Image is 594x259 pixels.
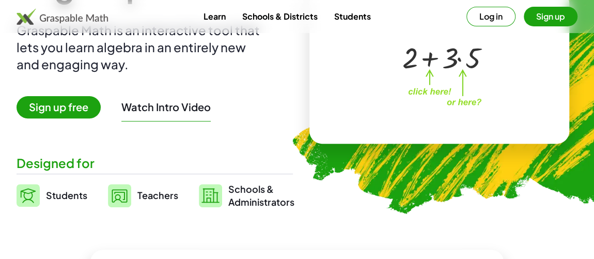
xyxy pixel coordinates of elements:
[17,96,101,118] span: Sign up free
[17,155,293,172] div: Designed for
[524,7,577,26] button: Sign up
[199,182,294,208] a: Schools &Administrators
[17,182,87,208] a: Students
[199,184,222,207] img: svg%3e
[326,7,379,26] a: Students
[17,184,40,207] img: svg%3e
[466,7,515,26] button: Log in
[108,182,178,208] a: Teachers
[108,184,131,207] img: svg%3e
[46,189,87,201] span: Students
[137,189,178,201] span: Teachers
[17,22,264,73] div: Graspable Math is an interactive tool that lets you learn algebra in an entirely new and engaging...
[234,7,326,26] a: Schools & Districts
[195,7,234,26] a: Learn
[121,100,211,114] button: Watch Intro Video
[228,182,294,208] span: Schools & Administrators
